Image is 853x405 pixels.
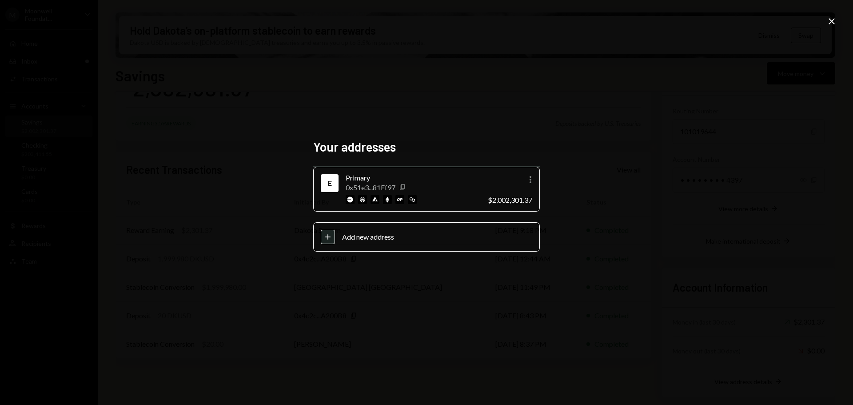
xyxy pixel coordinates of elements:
button: Add new address [313,222,540,252]
div: Add new address [342,233,532,241]
img: polygon-mainnet [408,195,417,204]
img: avalanche-mainnet [371,195,379,204]
div: Ethereum [323,176,337,190]
img: base-mainnet [346,195,355,204]
div: 0x51e3...81Ef97 [346,183,395,192]
img: arbitrum-mainnet [358,195,367,204]
div: Primary [346,172,481,183]
div: $2,002,301.37 [488,196,532,204]
img: optimism-mainnet [395,195,404,204]
img: ethereum-mainnet [383,195,392,204]
h2: Your addresses [313,138,540,156]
